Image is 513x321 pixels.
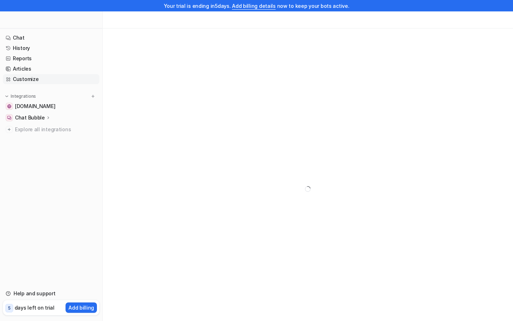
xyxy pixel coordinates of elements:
[90,94,95,99] img: menu_add.svg
[6,126,13,133] img: explore all integrations
[7,104,11,108] img: velasco810.github.io
[3,124,99,134] a: Explore all integrations
[11,93,36,99] p: Integrations
[3,74,99,84] a: Customize
[15,124,97,135] span: Explore all integrations
[3,289,99,299] a: Help and support
[232,3,276,9] a: Add billing details
[3,93,38,100] button: Integrations
[15,304,55,311] p: days left on trial
[3,43,99,53] a: History
[3,53,99,63] a: Reports
[7,116,11,120] img: Chat Bubble
[15,114,45,121] p: Chat Bubble
[3,64,99,74] a: Articles
[66,302,97,313] button: Add billing
[15,103,55,110] span: [DOMAIN_NAME]
[4,94,9,99] img: expand menu
[8,305,11,311] p: 5
[68,304,94,311] p: Add billing
[3,101,99,111] a: velasco810.github.io[DOMAIN_NAME]
[3,33,99,43] a: Chat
